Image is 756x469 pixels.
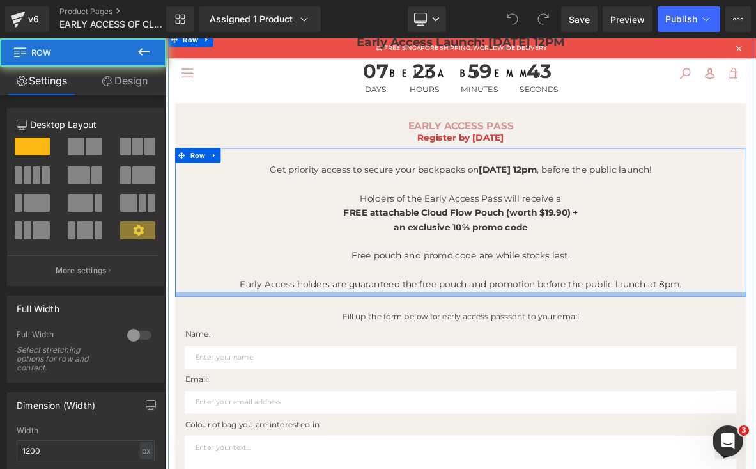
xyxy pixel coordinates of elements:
[464,30,515,62] span: 43
[22,163,751,182] p: Get priority access to secure your backpacks on , before the public launch!
[22,201,751,219] p: Holders of the Early Access Pass will receive a
[713,425,743,456] iframe: Intercom live chat
[29,144,56,163] span: Row
[739,425,749,436] span: 3
[5,6,49,32] a: v6
[658,6,720,32] button: Publish
[17,346,112,372] div: Select stretching options for row and content.
[210,13,311,26] div: Assigned 1 Product
[610,13,645,26] span: Preview
[59,19,163,29] span: EARLY ACCESS OF CLOUD FLOW BACKPACK
[464,62,515,72] span: Seconds
[83,67,166,95] a: Design
[140,442,153,459] div: px
[259,30,292,62] span: 07
[17,296,59,314] div: Full Width
[500,6,525,32] button: Undo
[320,30,359,62] span: 23
[725,6,751,32] button: More
[22,314,751,332] p: Early Access holders are guaranteed the free pouch and promotion before the public launch at 8pm.
[26,403,748,433] input: Enter your name
[330,123,444,138] strong: Register by [DATE]
[17,393,95,411] div: Dimension (Width)
[13,38,141,67] span: Row
[26,11,42,28] div: v6
[569,13,590,26] span: Save
[17,426,155,435] div: Width
[259,62,292,72] span: Days
[17,118,155,131] p: Desktop Layout
[59,6,187,17] a: Product Pages
[17,440,155,461] input: auto
[665,14,697,24] span: Publish
[56,144,72,163] a: Expand / Collapse
[318,107,456,122] strong: EARLY ACCESS PASS
[17,330,114,343] div: Full Width
[320,62,359,72] span: Hours
[56,265,107,276] p: More settings
[449,358,541,370] span: sent to your email
[35,356,738,373] p: Fill up the form below for early access pass
[387,30,436,62] span: 59
[233,221,541,235] span: FREE attachable Cloud Flow Pouch (worth $19.90) +
[8,255,158,285] button: More settings
[22,276,751,294] p: Free pouch and promo code are while stocks last.
[299,241,474,255] span: an exclusive 10% promo code
[166,6,194,32] a: New Library
[26,379,748,396] p: Name:
[530,6,556,32] button: Redo
[387,62,436,72] span: Minutes
[603,6,652,32] a: Preview
[410,165,486,179] span: [DATE] 12pm
[26,439,748,456] p: Email:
